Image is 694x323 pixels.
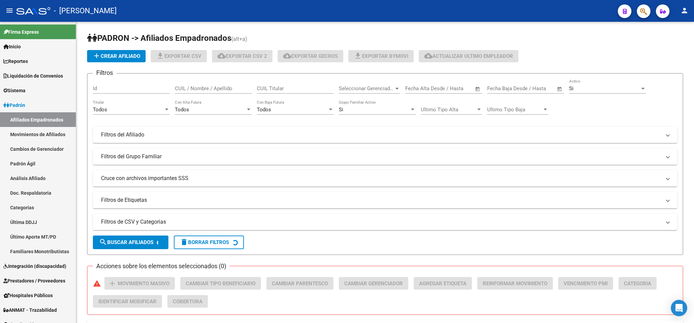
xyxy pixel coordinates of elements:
span: Cobertura [173,298,202,305]
button: Exportar CSV [151,50,207,62]
mat-icon: cloud_download [283,52,291,60]
button: Movimiento Masivo [104,277,175,290]
button: Agregar Etiqueta [414,277,472,290]
mat-icon: person [680,6,689,15]
button: Exportar CSV 2 [212,50,272,62]
span: Todos [257,107,271,113]
button: Cobertura [167,295,208,308]
input: Fecha fin [439,85,472,92]
button: Buscar Afiliados [93,236,168,249]
h3: Acciones sobre los elementos seleccionados (0) [93,261,230,271]
span: Todos [93,107,107,113]
span: Inicio [3,43,21,50]
div: Open Intercom Messenger [671,300,687,316]
span: Categoria [624,280,651,287]
span: Liquidación de Convenios [3,72,63,80]
button: Vencimiento PMI [558,277,613,290]
span: Cambiar Gerenciador [344,280,403,287]
mat-icon: search [99,238,107,246]
span: Reportes [3,58,28,65]
mat-panel-title: Filtros de CSV y Categorias [101,218,661,226]
mat-expansion-panel-header: Filtros de CSV y Categorias [93,214,677,230]
mat-icon: menu [5,6,14,15]
mat-expansion-panel-header: Filtros de Etiquetas [93,192,677,208]
button: Crear Afiliado [87,50,146,62]
span: Agregar Etiqueta [419,280,466,287]
mat-icon: add [108,279,116,288]
mat-expansion-panel-header: Filtros del Afiliado [93,127,677,143]
mat-expansion-panel-header: Cruce con archivos importantes SSS [93,170,677,187]
input: Fecha fin [521,85,554,92]
button: Cambiar Parentesco [266,277,333,290]
span: Cambiar Tipo Beneficiario [186,280,255,287]
button: Identificar Modificar [93,295,162,308]
span: Si [569,85,574,92]
span: Ultimo Tipo Baja [487,107,542,113]
button: Exportar Bymovi [348,50,414,62]
span: Reinformar Movimiento [483,280,547,287]
span: Exportar CSV 2 [217,53,267,59]
span: Exportar Bymovi [354,53,408,59]
button: Reinformar Movimiento [477,277,553,290]
mat-panel-title: Filtros del Grupo Familiar [101,153,661,160]
mat-icon: add [93,52,101,60]
span: Cambiar Parentesco [272,280,328,287]
mat-icon: file_download [354,52,362,60]
button: Open calendar [474,85,482,93]
span: Identificar Modificar [98,298,156,305]
span: Prestadores / Proveedores [3,277,65,285]
mat-icon: file_download [156,52,164,60]
mat-icon: cloud_download [217,52,226,60]
span: Exportar CSV [156,53,201,59]
button: Actualizar ultimo Empleador [419,50,518,62]
span: Seleccionar Gerenciador [339,85,394,92]
span: Crear Afiliado [93,53,140,59]
button: Categoria [618,277,657,290]
span: Si [339,107,343,113]
span: Movimiento Masivo [118,280,169,287]
span: Actualizar ultimo Empleador [424,53,513,59]
span: Integración (discapacidad) [3,262,66,270]
mat-icon: warning [93,279,101,288]
span: Borrar Filtros [180,239,229,245]
span: Buscar Afiliados [99,239,153,245]
span: Exportar GECROS [283,53,338,59]
span: - [PERSON_NAME] [54,3,117,18]
span: ANMAT - Trazabilidad [3,306,57,314]
button: Cambiar Gerenciador [339,277,408,290]
span: Hospitales Públicos [3,292,53,299]
input: Fecha inicio [405,85,433,92]
span: Firma Express [3,28,39,36]
span: (alt+a) [231,36,247,42]
button: Exportar GECROS [278,50,343,62]
span: Todos [175,107,189,113]
mat-icon: delete [180,238,188,246]
mat-panel-title: Cruce con archivos importantes SSS [101,175,661,182]
input: Fecha inicio [487,85,515,92]
span: Padrón [3,101,25,109]
mat-panel-title: Filtros de Etiquetas [101,196,661,204]
button: Cambiar Tipo Beneficiario [180,277,261,290]
span: Sistema [3,87,26,94]
button: Open calendar [556,85,564,93]
mat-icon: cloud_download [424,52,432,60]
span: Vencimiento PMI [564,280,608,287]
span: Ultimo Tipo Alta [421,107,476,113]
mat-panel-title: Filtros del Afiliado [101,131,661,139]
mat-expansion-panel-header: Filtros del Grupo Familiar [93,148,677,165]
button: Borrar Filtros [174,236,244,249]
span: PADRON -> Afiliados Empadronados [87,33,231,43]
h3: Filtros [93,68,116,78]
